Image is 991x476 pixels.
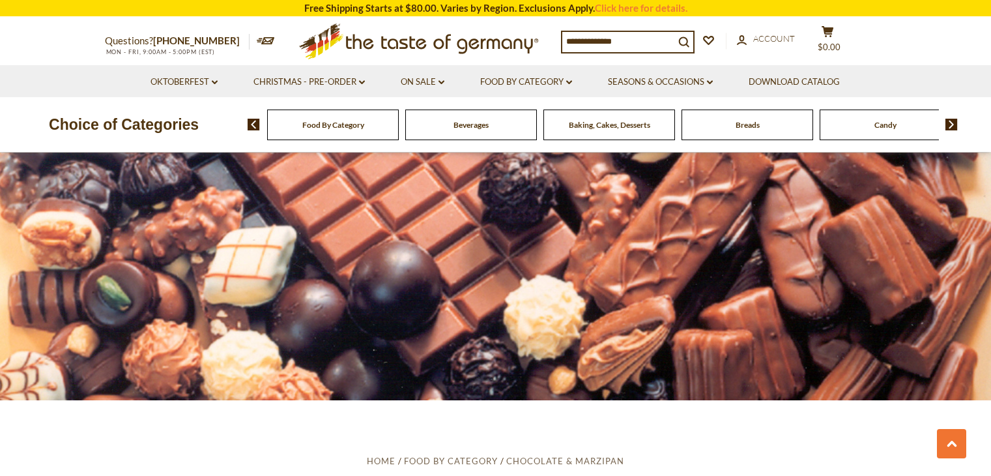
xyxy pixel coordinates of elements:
img: next arrow [945,119,958,130]
a: Food By Category [404,456,498,466]
p: Questions? [105,33,250,50]
button: $0.00 [809,25,848,58]
a: Beverages [453,120,489,130]
a: Home [367,456,395,466]
a: Breads [736,120,760,130]
a: Account [737,32,795,46]
a: Click here for details. [595,2,687,14]
a: Candy [874,120,897,130]
img: previous arrow [248,119,260,130]
a: Food By Category [302,120,364,130]
a: On Sale [401,75,444,89]
a: Christmas - PRE-ORDER [253,75,365,89]
span: Account [753,33,795,44]
a: Oktoberfest [151,75,218,89]
a: [PHONE_NUMBER] [153,35,240,46]
a: Food By Category [480,75,572,89]
a: Download Catalog [749,75,840,89]
a: Chocolate & Marzipan [506,456,624,466]
span: $0.00 [818,42,840,52]
a: Baking, Cakes, Desserts [569,120,650,130]
span: MON - FRI, 9:00AM - 5:00PM (EST) [105,48,216,55]
a: Seasons & Occasions [608,75,713,89]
